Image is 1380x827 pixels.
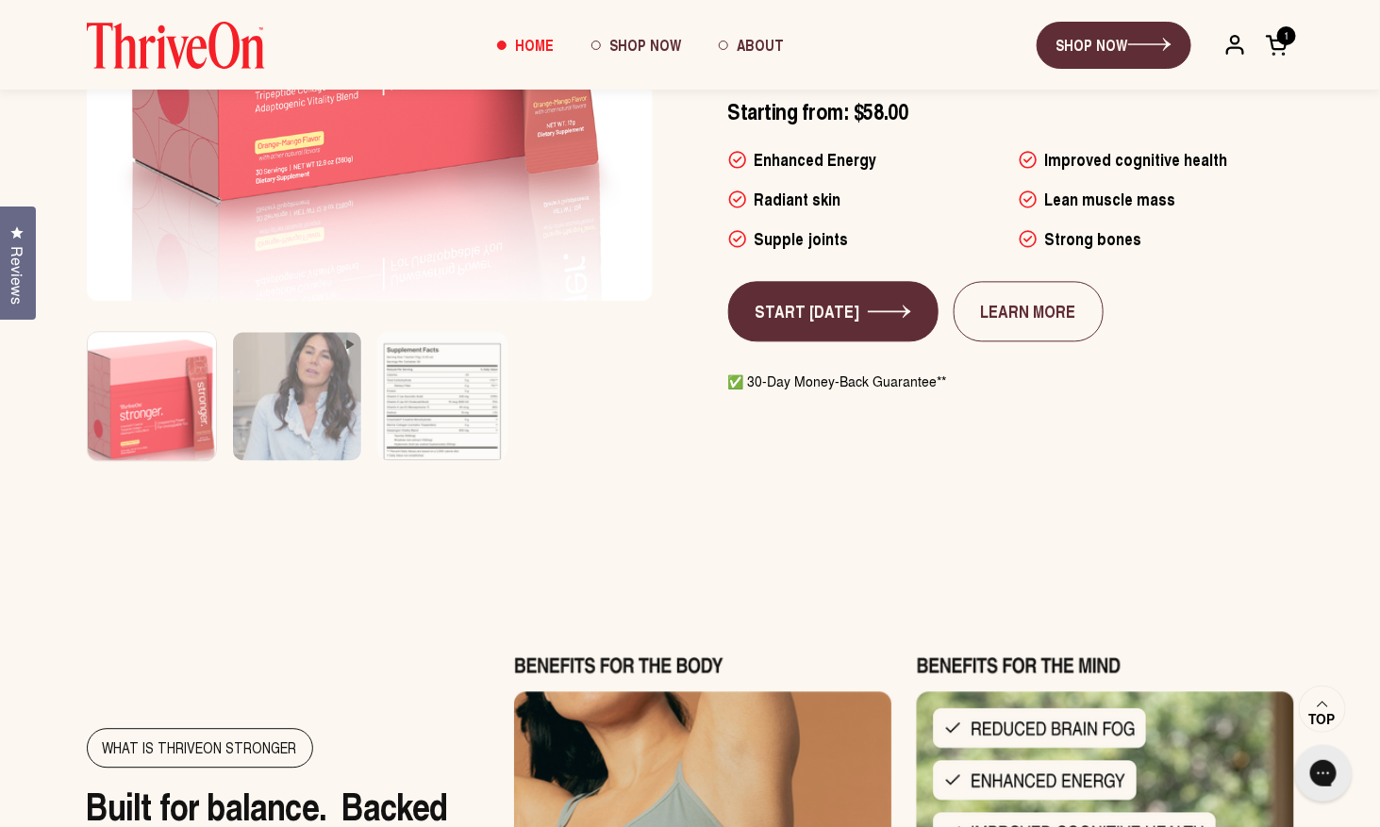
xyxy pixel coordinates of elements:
[728,187,1004,211] li: Radiant skin
[88,332,216,486] img: Box of ThriveOn Stronger supplement with a pink design on a white background
[573,20,700,71] a: Shop Now
[1019,147,1294,172] li: Improved cognitive health
[1286,738,1361,808] iframe: Gorgias live chat messenger
[728,372,1294,390] p: ✅ 30-Day Money-Back Guarantee**
[954,281,1104,341] a: LEARN MORE
[609,34,681,56] span: Shop Now
[478,20,573,71] a: Home
[1019,187,1294,211] li: Lean muscle mass
[515,34,554,56] span: Home
[1309,711,1336,728] span: Top
[728,226,1004,251] li: Supple joints
[728,97,1294,124] p: Starting from: $58.00
[700,20,803,71] a: About
[1037,22,1191,69] a: SHOP NOW
[728,147,1004,172] li: Enhanced Energy
[1019,226,1294,251] li: Strong bones
[87,728,313,768] span: WHAT IS THRIVEON STRONGER
[728,281,939,341] a: START [DATE]
[5,246,29,305] span: Reviews
[737,34,784,56] span: About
